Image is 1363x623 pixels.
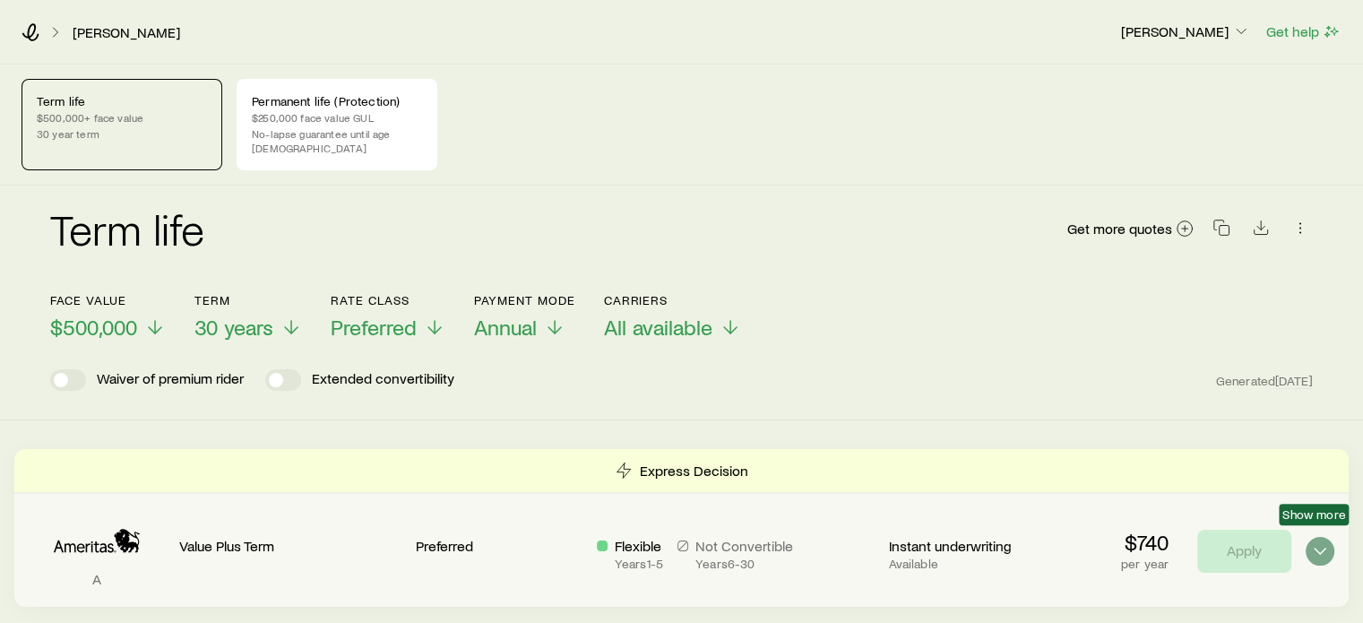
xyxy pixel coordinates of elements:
p: Not Convertible [695,537,793,555]
p: Carriers [604,293,741,307]
p: Extended convertibility [312,369,454,391]
a: [PERSON_NAME] [72,24,181,41]
p: Term life [37,94,207,108]
button: Face value$500,000 [50,293,166,341]
p: Express Decision [640,462,748,480]
p: Preferred [416,537,582,555]
p: A [29,570,165,588]
button: CarriersAll available [604,293,741,341]
a: Get more quotes [1066,219,1195,239]
a: Term life$500,000+ face value30 year term [22,79,222,170]
p: No-lapse guarantee until age [DEMOGRAPHIC_DATA] [252,126,422,155]
p: [PERSON_NAME] [1121,22,1250,40]
button: [PERSON_NAME] [1120,22,1251,43]
div: Term quotes [14,449,1349,607]
p: Waiver of premium rider [97,369,244,391]
span: Generated [1216,373,1313,389]
button: Get help [1265,22,1341,42]
span: $500,000 [50,315,137,340]
span: Show more [1282,507,1345,522]
a: Download CSV [1248,222,1273,239]
p: Years 6 - 30 [695,557,793,571]
p: Term [194,293,302,307]
span: Get more quotes [1067,221,1172,236]
p: $740 [1121,530,1169,555]
p: per year [1121,557,1169,571]
button: Rate ClassPreferred [331,293,445,341]
p: 30 year term [37,126,207,141]
button: Apply [1197,530,1291,573]
p: $500,000+ face value [37,110,207,125]
span: [DATE] [1275,373,1313,389]
span: 30 years [194,315,273,340]
p: Value Plus Term [179,537,401,555]
p: Flexible [615,537,663,555]
a: Permanent life (Protection)$250,000 face value GULNo-lapse guarantee until age [DEMOGRAPHIC_DATA] [237,79,437,170]
p: Years 1 - 5 [615,557,663,571]
span: Preferred [331,315,417,340]
p: Available [888,557,1055,571]
p: Rate Class [331,293,445,307]
button: Term30 years [194,293,302,341]
button: Payment ModeAnnual [474,293,575,341]
span: All available [604,315,712,340]
p: Payment Mode [474,293,575,307]
p: $250,000 face value GUL [252,110,422,125]
p: Permanent life (Protection) [252,94,422,108]
span: Annual [474,315,537,340]
h2: Term life [50,207,204,250]
p: Instant underwriting [888,537,1055,555]
p: Face value [50,293,166,307]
